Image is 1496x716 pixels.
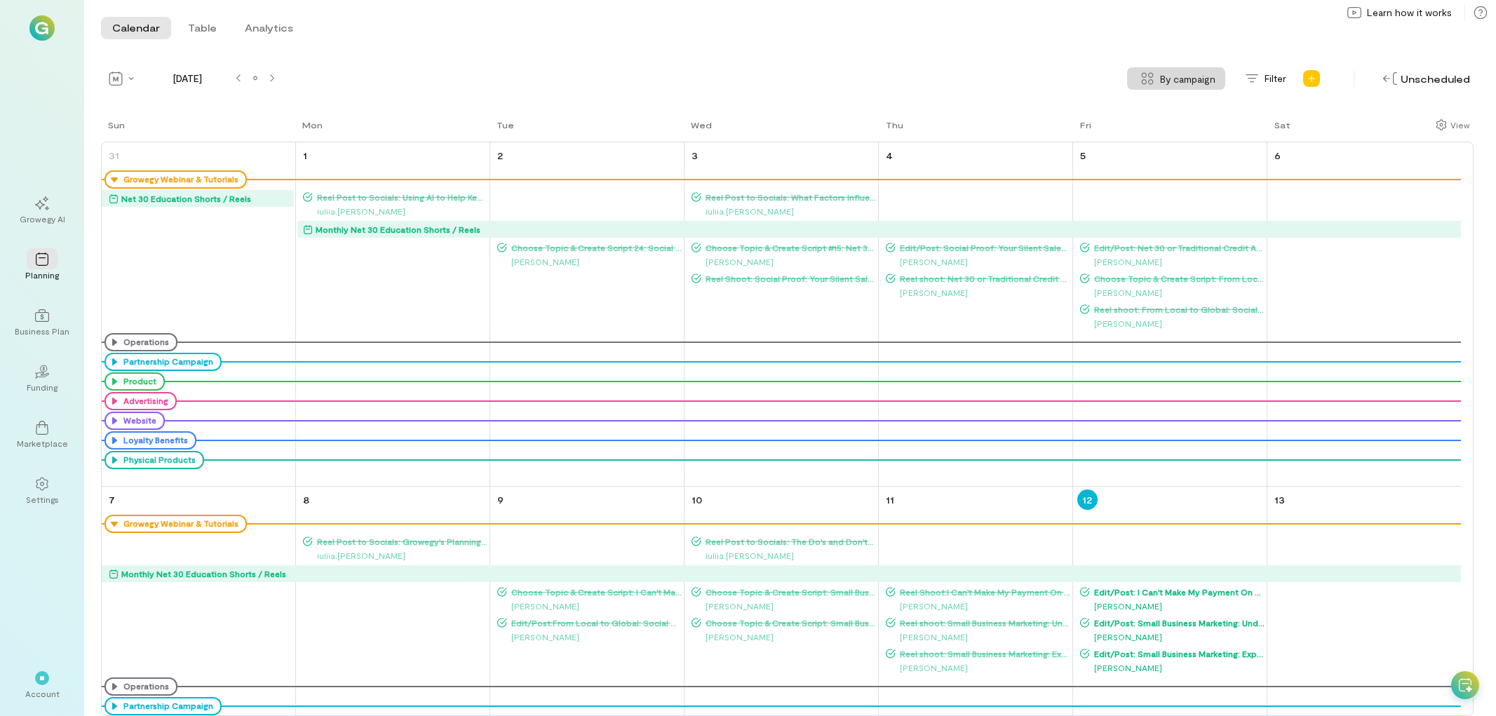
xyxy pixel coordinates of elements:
[105,451,204,469] div: Physical Products
[316,222,480,236] div: Monthly Net 30 Education Shorts / Reels
[886,285,1071,299] div: [PERSON_NAME]
[692,599,877,613] div: [PERSON_NAME]
[120,356,213,367] div: Partnership Campaign
[302,119,323,130] div: Mon
[886,661,1071,675] div: [PERSON_NAME]
[1267,118,1293,142] a: Saturday
[1267,142,1461,487] td: September 6, 2025
[101,118,128,142] a: Sunday
[303,548,488,562] div: iuliia.[PERSON_NAME]
[15,325,69,337] div: Business Plan
[684,118,715,142] a: Wednesday
[27,381,58,393] div: Funding
[1080,255,1265,269] div: [PERSON_NAME]
[1077,145,1089,166] a: September 5, 2025
[1300,67,1323,90] div: Add new
[105,677,177,696] div: Operations
[17,438,68,449] div: Marketplace
[689,489,705,510] a: September 10, 2025
[1160,72,1215,86] span: By campaign
[105,333,177,351] div: Operations
[701,191,877,203] span: Reel Post to Socials: What Factors Influence Your Business Credit Score?
[101,17,171,39] button: Calendar
[1090,242,1265,253] span: Edit/Post: Net 30 or Traditional Credit Accounts: What’s Best for Business?
[886,119,903,130] div: Thu
[300,145,310,166] a: September 1, 2025
[105,392,177,410] div: Advertising
[296,142,490,487] td: September 1, 2025
[879,118,906,142] a: Thursday
[1090,648,1265,659] span: Edit/Post: Small Business Marketing: Expanding Your Reach with Additional Audiences
[120,415,156,426] div: Website
[490,142,685,487] td: September 2, 2025
[497,599,682,613] div: [PERSON_NAME]
[896,273,1071,284] span: Reel shoot: Net 30 or Traditional Credit Accounts: What’s Best for Business?
[1272,145,1283,166] a: September 6, 2025
[106,489,118,510] a: September 7, 2025
[886,599,1071,613] div: [PERSON_NAME]
[692,630,877,644] div: [PERSON_NAME]
[692,548,877,562] div: iuliia.[PERSON_NAME]
[120,435,188,446] div: Loyalty Benefits
[20,213,65,224] div: Growegy AI
[1080,661,1265,675] div: [PERSON_NAME]
[692,204,877,218] div: iuliia.[PERSON_NAME]
[1367,6,1452,20] span: Learn how it works
[497,255,682,269] div: [PERSON_NAME]
[120,518,238,529] div: Growegy Webinar & Tutorials
[105,353,222,371] div: Partnership Campaign
[1080,630,1265,644] div: [PERSON_NAME]
[120,681,169,692] div: Operations
[886,630,1071,644] div: [PERSON_NAME]
[313,191,488,203] span: Reel Post to Socials: Using AI to Help Keep Your Business Moving Forward
[701,536,877,547] span: Reel Post to Socials: The Do's and Don'ts of Customer Engagement
[691,119,712,130] div: Wed
[295,118,325,142] a: Monday
[26,494,59,505] div: Settings
[490,118,517,142] a: Tuesday
[507,617,682,628] span: Edit/Post:From Local to Global: Social Media Mastery for Small Business Owners
[497,630,682,644] div: [PERSON_NAME]
[17,410,67,460] a: Marketplace
[896,648,1071,659] span: Reel shoot: Small Business Marketing: Expanding Your Reach with Additional Audiences
[144,72,230,86] span: [DATE]
[1080,119,1091,130] div: Fri
[120,337,169,348] div: Operations
[17,297,67,348] a: Business Plan
[17,353,67,404] a: Funding
[1265,72,1286,86] span: Filter
[1073,118,1094,142] a: Friday
[1274,119,1291,130] div: Sat
[17,241,67,292] a: Planning
[1080,599,1265,613] div: [PERSON_NAME]
[685,142,879,487] td: September 3, 2025
[234,17,304,39] button: Analytics
[1450,119,1470,131] div: View
[106,145,122,166] a: August 31, 2025
[120,174,238,185] div: Growegy Webinar & Tutorials
[105,170,247,189] div: Growegy Webinar & Tutorials
[1090,304,1265,315] span: Reel shoot: From Local to Global: Social Media Mastery for Small Business Owners
[878,142,1072,487] td: September 4, 2025
[17,466,67,516] a: Settings
[120,376,156,387] div: Product
[105,431,196,450] div: Loyalty Benefits
[1090,273,1265,284] span: Choose Topic & Create Script: From Local to Global: Social Media Mastery for Small Business Owners
[105,372,165,391] div: Product
[1432,115,1474,135] div: Show columns
[105,412,165,430] div: Website
[1090,586,1265,597] span: Edit/Post: I Can't Make My Payment On Time, What Now?
[1077,489,1098,510] a: September 12, 2025
[300,489,312,510] a: September 8, 2025
[313,536,488,547] span: Reel Post to Socials: Growegy's Planning Feature - Your Business Management and Marketing Tool
[17,185,67,236] a: Growegy AI
[896,617,1071,628] span: Reel shoot: Small Business Marketing: Understanding Your Core Audience
[497,119,514,130] div: Tue
[120,396,168,407] div: Advertising
[121,191,251,205] div: Net 30 Education Shorts / Reels
[896,586,1071,597] span: Reel Shoot:I Can't Make My Payment On Time, What Now?
[25,269,59,281] div: Planning
[303,204,488,218] div: iuliia.[PERSON_NAME]
[896,242,1071,253] span: Edit/Post: Social Proof: Your Silent Salesperson
[121,567,286,581] div: Monthly Net 30 Education Shorts / Reels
